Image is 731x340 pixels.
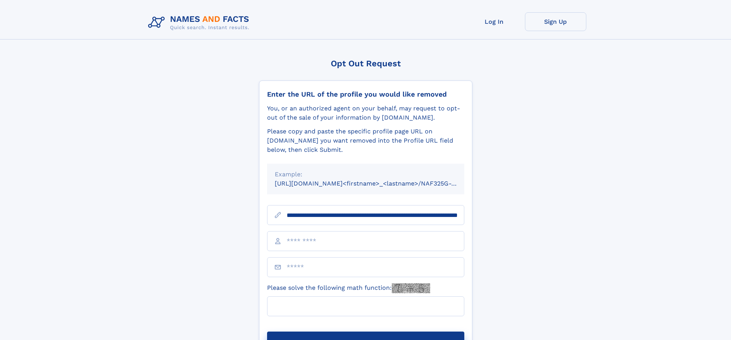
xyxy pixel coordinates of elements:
[267,90,464,99] div: Enter the URL of the profile you would like removed
[267,104,464,122] div: You, or an authorized agent on your behalf, may request to opt-out of the sale of your informatio...
[275,180,479,187] small: [URL][DOMAIN_NAME]<firstname>_<lastname>/NAF325G-xxxxxxxx
[464,12,525,31] a: Log In
[145,12,256,33] img: Logo Names and Facts
[267,283,430,293] label: Please solve the following math function:
[259,59,472,68] div: Opt Out Request
[525,12,586,31] a: Sign Up
[275,170,457,179] div: Example:
[267,127,464,154] div: Please copy and paste the specific profile page URL on [DOMAIN_NAME] you want removed into the Pr...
